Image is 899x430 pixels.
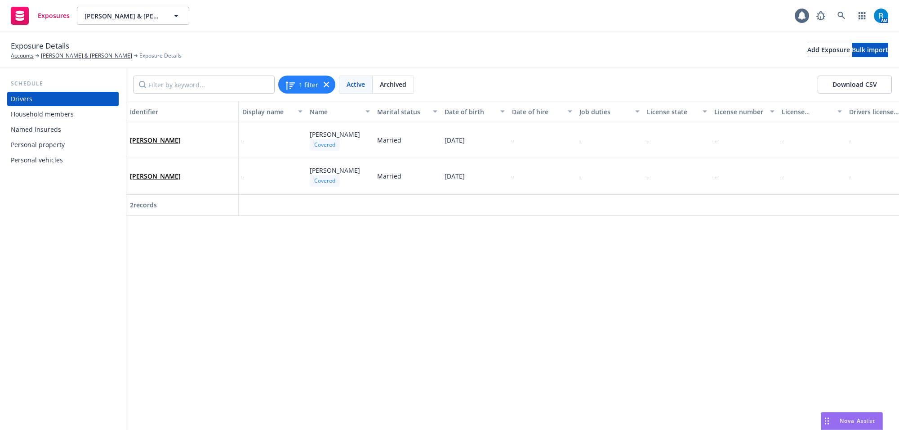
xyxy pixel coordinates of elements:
[310,166,360,175] span: [PERSON_NAME]
[242,107,293,116] div: Display name
[299,80,318,90] span: 1 filter
[11,122,61,137] div: Named insureds
[11,92,32,106] div: Drivers
[714,136,717,144] span: -
[714,107,765,116] div: License number
[134,76,275,94] input: Filter by keyword...
[242,171,245,181] span: -
[812,7,830,25] a: Report a Bug
[7,79,119,88] div: Schedule
[11,153,63,167] div: Personal vehicles
[874,9,888,23] img: photo
[782,107,832,116] div: License expiration date
[130,135,181,145] span: [PERSON_NAME]
[85,11,162,21] span: [PERSON_NAME] & [PERSON_NAME]
[7,3,73,28] a: Exposures
[647,136,649,144] span: -
[310,107,360,116] div: Name
[647,107,697,116] div: License state
[7,138,119,152] a: Personal property
[840,417,875,425] span: Nova Assist
[7,122,119,137] a: Named insureds
[11,138,65,152] div: Personal property
[374,101,441,122] button: Marital status
[647,172,649,180] span: -
[508,101,576,122] button: Date of hire
[377,107,427,116] div: Marital status
[38,12,70,19] span: Exposures
[310,139,340,150] div: Covered
[7,92,119,106] a: Drivers
[579,136,582,144] span: -
[643,101,711,122] button: License state
[7,107,119,121] a: Household members
[130,201,157,209] span: 2 records
[242,135,245,145] span: -
[778,101,846,122] button: License expiration date
[714,172,717,180] span: -
[711,101,778,122] button: License number
[306,101,374,122] button: Name
[445,136,465,144] span: [DATE]
[130,107,235,116] div: Identifier
[849,172,851,180] span: -
[380,80,406,89] span: Archived
[441,101,508,122] button: Date of birth
[11,40,69,52] span: Exposure Details
[126,101,239,122] button: Identifier
[130,136,181,144] a: [PERSON_NAME]
[239,101,306,122] button: Display name
[782,172,784,180] span: -
[77,7,189,25] button: [PERSON_NAME] & [PERSON_NAME]
[849,136,851,144] span: -
[832,7,850,25] a: Search
[782,136,784,144] span: -
[445,107,495,116] div: Date of birth
[579,172,582,180] span: -
[139,52,182,60] span: Exposure Details
[310,175,340,186] div: Covered
[7,153,119,167] a: Personal vehicles
[11,107,74,121] div: Household members
[579,107,630,116] div: Job duties
[821,412,832,430] div: Drag to move
[818,76,892,94] button: Download CSV
[130,172,181,180] a: [PERSON_NAME]
[821,412,883,430] button: Nova Assist
[445,172,465,180] span: [DATE]
[347,80,365,89] span: Active
[853,7,871,25] a: Switch app
[807,43,850,57] button: Add Exposure
[377,136,401,144] span: Married
[41,52,132,60] a: [PERSON_NAME] & [PERSON_NAME]
[576,101,643,122] button: Job duties
[512,107,562,116] div: Date of hire
[852,43,888,57] button: Bulk import
[130,171,181,181] span: [PERSON_NAME]
[512,136,514,144] span: -
[310,130,360,139] span: [PERSON_NAME]
[377,172,401,180] span: Married
[11,52,34,60] a: Accounts
[512,172,514,180] span: -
